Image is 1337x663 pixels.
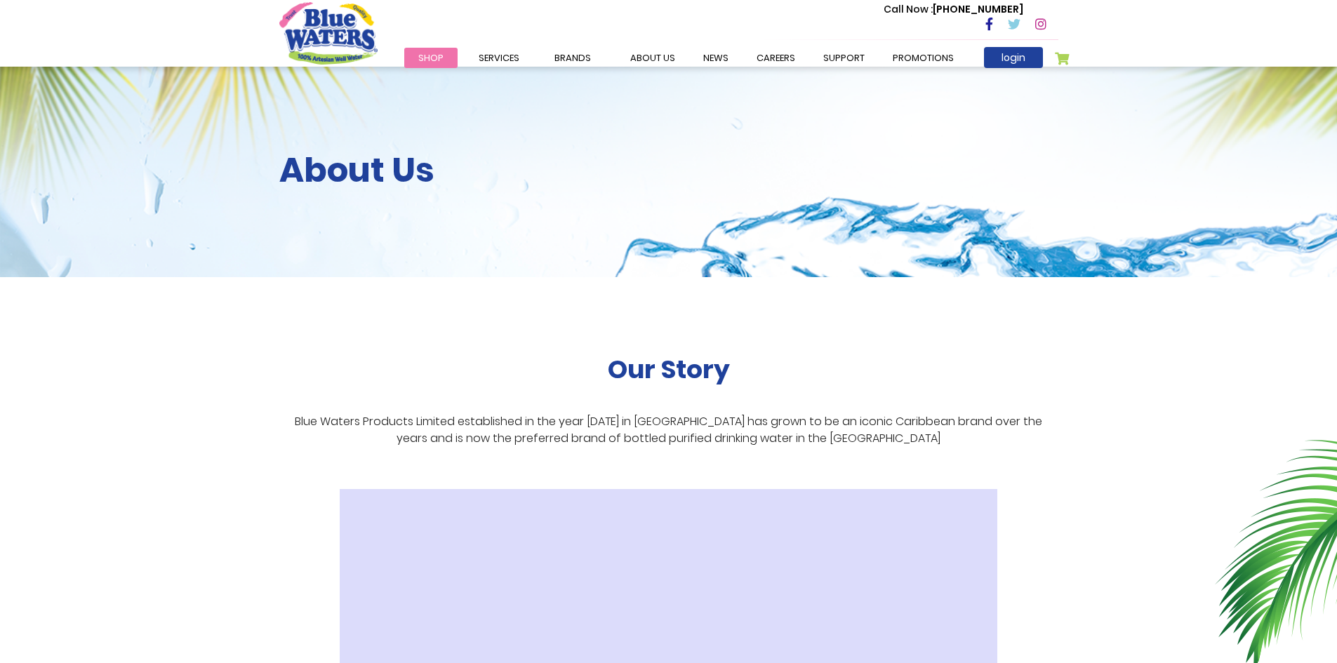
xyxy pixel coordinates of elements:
[418,51,444,65] span: Shop
[279,413,1058,447] p: Blue Waters Products Limited established in the year [DATE] in [GEOGRAPHIC_DATA] has grown to be ...
[879,48,968,68] a: Promotions
[608,354,730,384] h2: Our Story
[479,51,519,65] span: Services
[809,48,879,68] a: support
[279,2,378,64] a: store logo
[616,48,689,68] a: about us
[743,48,809,68] a: careers
[279,150,1058,191] h2: About Us
[884,2,1023,17] p: [PHONE_NUMBER]
[884,2,933,16] span: Call Now :
[984,47,1043,68] a: login
[554,51,591,65] span: Brands
[689,48,743,68] a: News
